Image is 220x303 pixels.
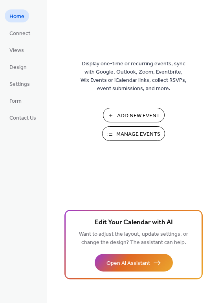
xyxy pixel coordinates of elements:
span: Contact Us [9,114,36,122]
a: Home [5,9,29,22]
span: Design [9,63,27,72]
span: Views [9,46,24,55]
span: Settings [9,80,30,89]
a: Design [5,60,31,73]
span: Add New Event [117,112,160,120]
span: Display one-time or recurring events, sync with Google, Outlook, Zoom, Eventbrite, Wix Events or ... [81,60,187,93]
button: Add New Event [103,108,165,122]
a: Contact Us [5,111,41,124]
span: Open AI Assistant [106,259,150,268]
span: Connect [9,30,30,38]
a: Connect [5,26,35,39]
button: Open AI Assistant [95,254,173,272]
span: Want to adjust the layout, update settings, or change the design? The assistant can help. [79,229,188,248]
span: Edit Your Calendar with AI [95,217,173,228]
span: Home [9,13,24,21]
span: Form [9,97,22,105]
a: Views [5,43,29,56]
span: Manage Events [116,130,160,139]
button: Manage Events [102,126,165,141]
a: Settings [5,77,35,90]
a: Form [5,94,26,107]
